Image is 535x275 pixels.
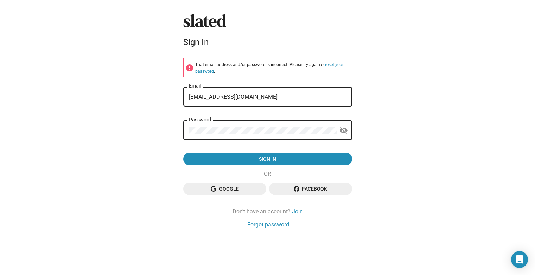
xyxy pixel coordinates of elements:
button: Facebook [269,183,352,195]
div: Open Intercom Messenger [511,251,528,268]
a: Join [292,208,303,215]
sl-branding: Sign In [183,14,352,50]
button: Sign in [183,153,352,165]
div: Sign In [183,37,352,47]
span: Google [189,183,261,195]
button: Google [183,183,266,195]
span: Facebook [275,183,346,195]
mat-icon: visibility_off [339,125,348,136]
span: Sign in [189,153,346,165]
span: That email address and/or password is incorrect. Please try again or . [195,62,344,74]
button: Show password [337,124,351,138]
a: Forgot password [247,221,289,228]
div: Don't have an account? [183,208,352,215]
mat-icon: error [185,64,194,72]
a: reset your password [195,62,344,74]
